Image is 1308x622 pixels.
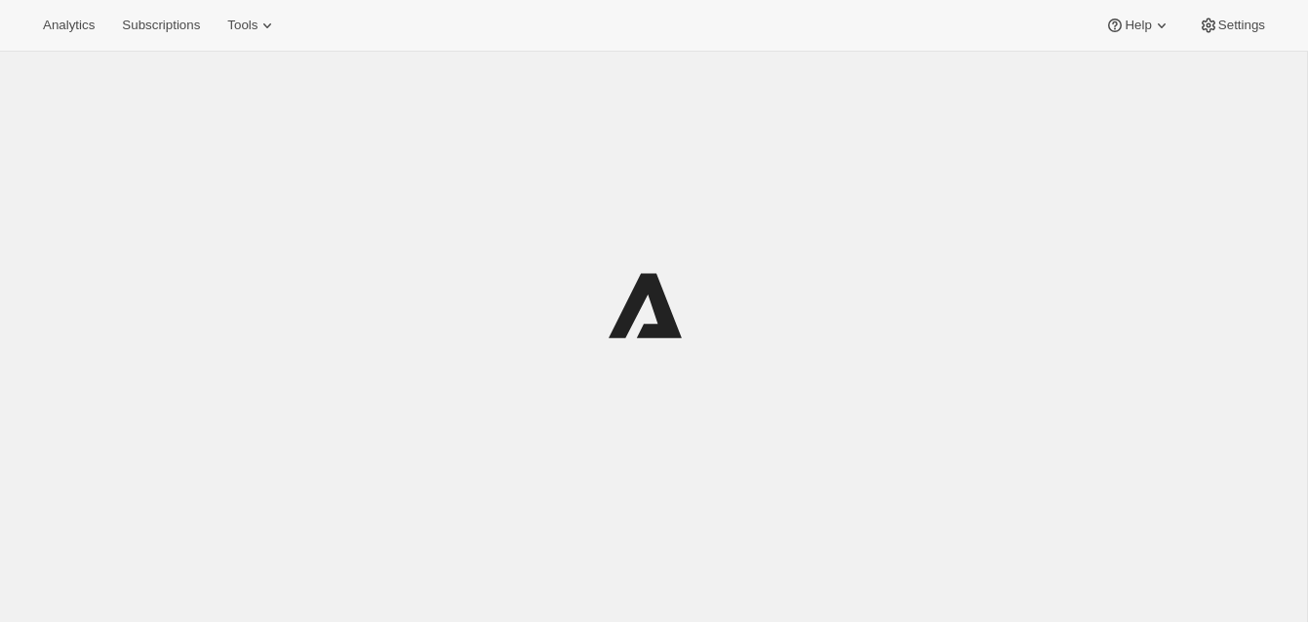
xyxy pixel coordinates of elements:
span: Analytics [43,18,95,33]
button: Settings [1187,12,1277,39]
button: Tools [216,12,289,39]
button: Analytics [31,12,106,39]
button: Subscriptions [110,12,212,39]
span: Subscriptions [122,18,200,33]
span: Settings [1218,18,1265,33]
span: Help [1125,18,1151,33]
button: Help [1093,12,1182,39]
span: Tools [227,18,258,33]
